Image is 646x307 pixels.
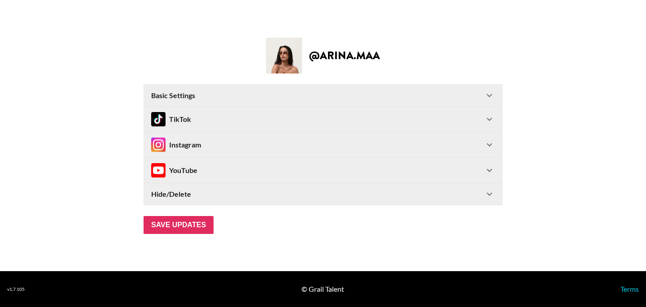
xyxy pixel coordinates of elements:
[620,285,639,293] a: Terms
[309,50,380,61] h2: @ arina.maa
[151,138,201,152] div: Instagram
[151,91,195,100] strong: Basic Settings
[151,112,191,126] div: TikTok
[151,163,197,177] div: YouTube
[144,158,502,183] div: InstagramYouTube
[144,216,214,234] input: Save Updates
[144,107,502,132] div: TikTokTikTok
[151,138,166,152] img: Instagram
[144,132,502,157] div: InstagramInstagram
[151,190,191,199] strong: Hide/Delete
[151,112,166,126] img: TikTok
[144,183,502,205] div: Hide/Delete
[7,286,25,292] div: v 1.7.105
[144,85,502,106] div: Basic Settings
[266,38,302,74] img: Creator
[151,163,166,177] img: Instagram
[301,285,344,294] div: © Grail Talent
